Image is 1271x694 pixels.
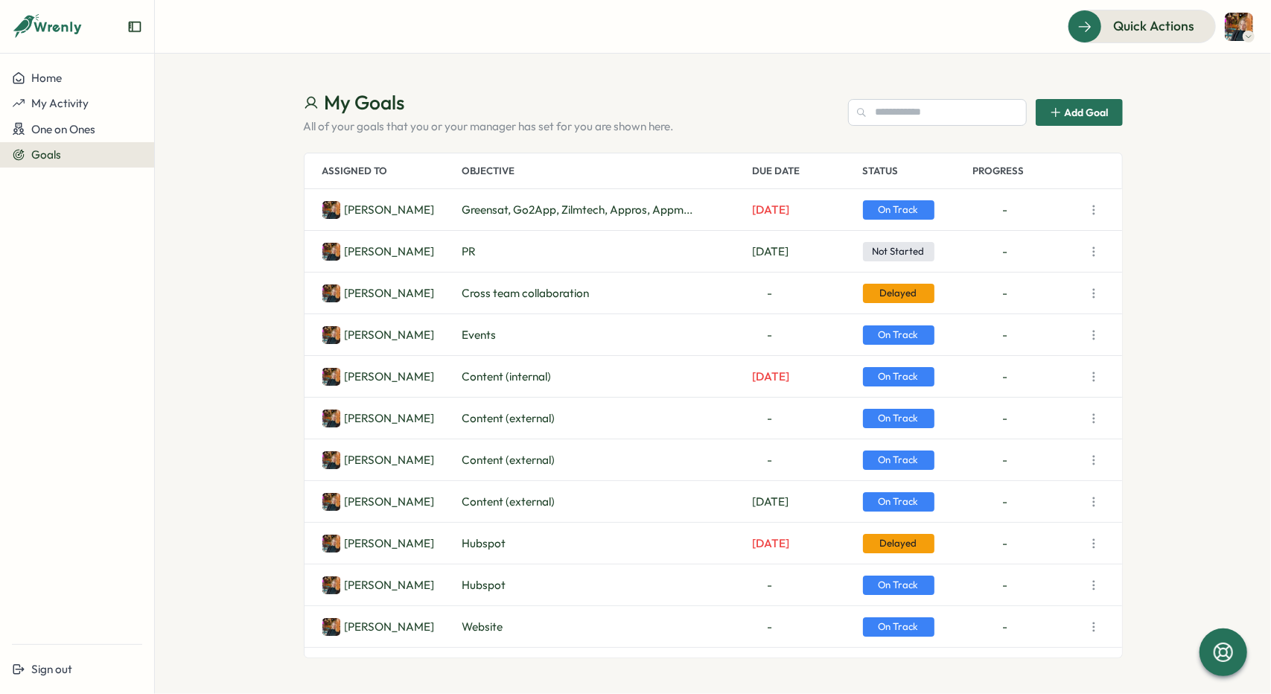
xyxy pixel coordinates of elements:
[345,202,435,218] p: Justine Lortal
[863,153,967,188] p: Status
[345,577,435,593] p: Justine Lortal
[322,576,340,594] img: Justine Lortal
[863,325,934,345] span: On Track
[322,535,435,553] a: Justine Lortal[PERSON_NAME]
[304,89,836,115] h1: My Goals
[462,535,506,552] span: Hubspot
[1002,369,1007,385] span: -
[753,285,788,302] span: -
[345,494,435,510] p: Justine Lortal
[863,492,934,512] span: On Track
[462,285,590,302] span: Cross team collaboration
[973,153,1077,188] p: Progress
[863,367,934,386] span: On Track
[863,534,934,553] span: Delayed
[322,618,340,636] img: Justine Lortal
[345,327,435,343] p: Justine Lortal
[322,326,340,344] img: Justine Lortal
[863,576,934,595] span: On Track
[322,493,435,511] a: Justine Lortal[PERSON_NAME]
[127,19,142,34] button: Expand sidebar
[31,662,72,676] span: Sign out
[1065,107,1109,118] span: Add Goal
[863,242,934,261] span: Not Started
[753,535,790,552] span: Jun 30, 2025
[322,284,435,302] a: Justine Lortal[PERSON_NAME]
[863,284,934,303] span: Delayed
[322,284,340,302] img: Justine Lortal
[863,451,934,470] span: On Track
[1068,10,1216,42] button: Quick Actions
[322,201,340,219] img: Justine Lortal
[753,243,789,260] span: Dec 31, 2025
[31,71,62,85] span: Home
[1036,99,1123,126] button: Add Goal
[753,327,788,343] span: -
[462,202,693,218] span: Greensat, Go2App, Zilmtech, Appros, Appm...
[1002,577,1007,593] span: -
[863,409,934,428] span: On Track
[322,153,456,188] p: Assigned To
[1002,452,1007,468] span: -
[462,452,555,468] span: Content (external)
[462,577,506,593] span: Hubspot
[1002,619,1007,635] span: -
[1002,535,1007,552] span: -
[322,243,340,261] img: Justine Lortal
[322,535,340,553] img: Justine Lortal
[31,96,89,110] span: My Activity
[322,493,340,511] img: Justine Lortal
[31,147,61,162] span: Goals
[863,200,934,220] span: On Track
[1002,410,1007,427] span: -
[322,576,435,594] a: Justine Lortal[PERSON_NAME]
[322,326,435,344] a: Justine Lortal[PERSON_NAME]
[753,202,790,218] span: Jun 30, 2025
[1002,285,1007,302] span: -
[322,368,340,386] img: Justine Lortal
[753,410,788,427] span: -
[322,368,435,386] a: Justine Lortal[PERSON_NAME]
[322,410,435,427] a: Justine Lortal[PERSON_NAME]
[753,452,788,468] span: -
[322,618,435,636] a: Justine Lortal[PERSON_NAME]
[1225,13,1253,41] img: Justine Lortal
[462,153,747,188] p: Objective
[1002,243,1007,260] span: -
[322,410,340,427] img: Justine Lortal
[1002,327,1007,343] span: -
[462,327,497,343] span: Events
[322,201,435,219] a: Justine Lortal[PERSON_NAME]
[304,118,836,135] p: All of your goals that you or your manager has set for you are shown here.
[753,577,788,593] span: -
[322,451,435,469] a: Justine Lortal[PERSON_NAME]
[345,619,435,635] p: Justine Lortal
[31,122,95,136] span: One on Ones
[462,619,503,635] span: Website
[462,410,555,427] span: Content (external)
[753,153,857,188] p: Due Date
[1113,16,1194,36] span: Quick Actions
[322,243,435,261] a: Justine Lortal[PERSON_NAME]
[345,369,435,385] p: Justine Lortal
[462,369,552,385] span: Content (internal)
[753,619,788,635] span: -
[462,243,477,260] span: PR
[863,617,934,637] span: On Track
[345,452,435,468] p: Justine Lortal
[345,243,435,260] p: Justine Lortal
[753,369,790,385] span: Jul 31, 2025
[1002,494,1007,510] span: -
[345,410,435,427] p: Justine Lortal
[322,451,340,469] img: Justine Lortal
[753,494,789,510] span: Dec 31, 2025
[345,535,435,552] p: Justine Lortal
[462,494,555,510] span: Content (external)
[1002,202,1007,218] span: -
[345,285,435,302] p: Justine Lortal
